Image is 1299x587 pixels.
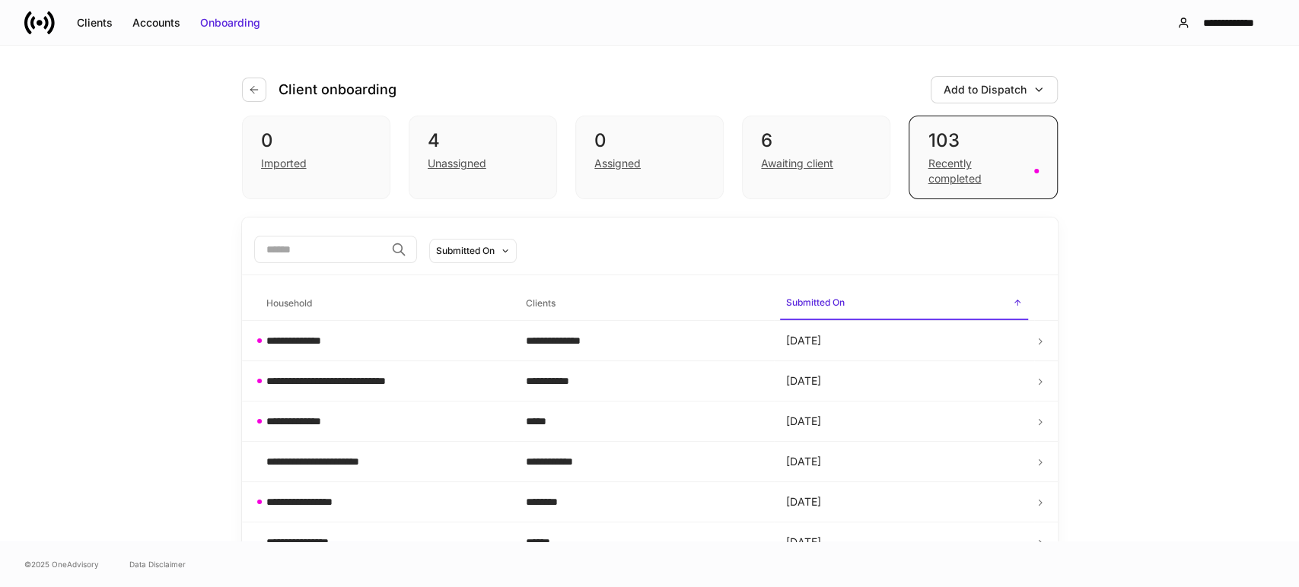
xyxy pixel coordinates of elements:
button: Add to Dispatch [931,76,1058,103]
span: Clients [520,288,768,319]
td: [DATE] [774,361,1034,401]
button: Onboarding [190,11,270,35]
button: Clients [67,11,123,35]
div: 6Awaiting client [742,116,890,199]
h6: Clients [526,296,556,310]
button: Accounts [123,11,190,35]
div: 103 [928,129,1038,153]
div: 103Recently completed [909,116,1057,199]
div: Onboarding [200,15,260,30]
span: Submitted On [780,287,1028,320]
div: Imported [261,156,307,171]
td: [DATE] [774,482,1034,522]
h4: Client onboarding [279,81,396,99]
div: 0 [261,129,371,153]
div: 4Unassigned [409,116,557,199]
div: Clients [77,15,113,30]
button: Submitted On [429,239,517,263]
span: © 2025 OneAdvisory [24,558,99,570]
h6: Household [266,296,312,310]
a: Data Disclaimer [129,558,186,570]
div: Accounts [132,15,180,30]
div: 0Assigned [575,116,724,199]
div: Add to Dispatch [944,82,1027,97]
td: [DATE] [774,442,1034,482]
div: Awaiting client [761,156,833,171]
div: 0Imported [242,116,390,199]
div: Recently completed [928,156,1024,186]
span: Household [260,288,508,319]
div: Unassigned [428,156,486,171]
div: Submitted On [436,243,495,258]
div: 4 [428,129,538,153]
h6: Submitted On [786,295,845,309]
div: Assigned [594,156,641,171]
div: 0 [594,129,705,153]
td: [DATE] [774,321,1034,361]
div: 6 [761,129,871,153]
td: [DATE] [774,522,1034,563]
td: [DATE] [774,401,1034,442]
